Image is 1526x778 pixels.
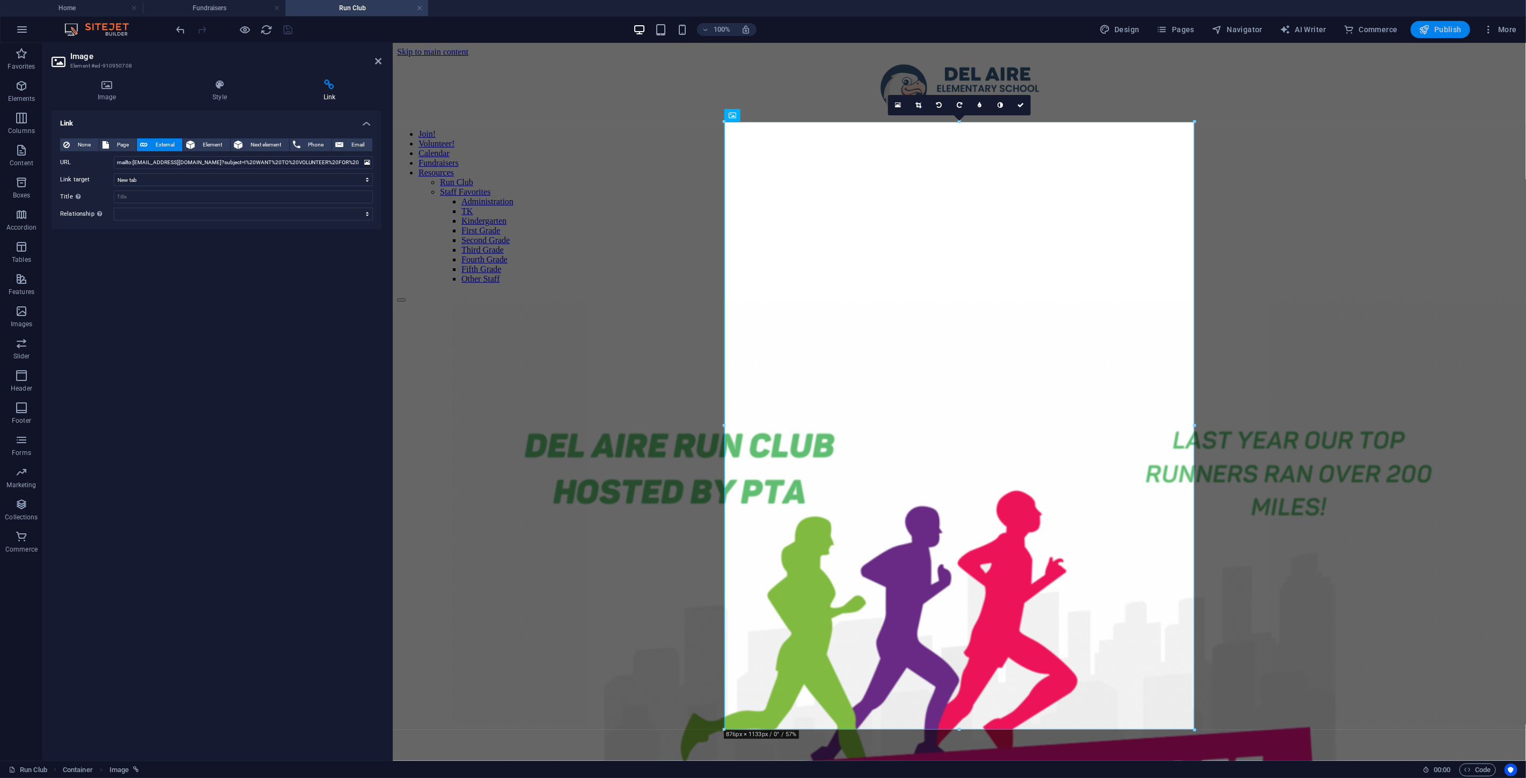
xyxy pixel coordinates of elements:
[970,95,990,115] a: Blur
[1483,24,1517,35] span: More
[4,4,76,13] a: Skip to main content
[133,767,139,773] i: This element is linked
[713,23,730,36] h6: 100%
[1505,764,1517,776] button: Usercentrics
[60,208,114,221] label: Relationship
[741,25,751,34] i: On resize automatically adjust zoom level to fit chosen device.
[290,138,332,151] button: Phone
[166,79,277,102] h4: Style
[11,384,32,393] p: Header
[1419,24,1462,35] span: Publish
[1010,95,1031,115] a: Confirm ( Ctrl ⏎ )
[347,138,369,151] span: Email
[109,764,129,776] span: Click to select. Double-click to edit
[8,62,35,71] p: Favorites
[1464,764,1491,776] span: Code
[285,2,428,14] h4: Run Club
[949,95,970,115] a: Rotate right 90°
[277,79,381,102] h4: Link
[60,156,114,169] label: URL
[63,764,93,776] span: Click to select. Double-click to edit
[5,545,38,554] p: Commerce
[1459,764,1496,776] button: Code
[260,23,273,36] button: reload
[1441,766,1443,774] span: :
[304,138,329,151] span: Phone
[52,111,381,130] h4: Link
[231,138,289,151] button: Next element
[908,95,929,115] a: Crop mode
[73,138,96,151] span: None
[112,138,134,151] span: Page
[12,255,31,264] p: Tables
[183,138,230,151] button: Element
[1479,21,1521,38] button: More
[13,352,30,361] p: Slider
[12,416,31,425] p: Footer
[1434,764,1450,776] span: 00 00
[8,94,35,103] p: Elements
[8,127,35,135] p: Columns
[114,156,373,169] input: URL...
[9,764,47,776] a: Click to cancel selection. Double-click to open Pages
[60,173,114,186] label: Link target
[1422,764,1451,776] h6: Session time
[697,23,735,36] button: 100%
[332,138,372,151] button: Email
[5,513,38,522] p: Collections
[1411,21,1470,38] button: Publish
[114,190,373,203] input: Title
[1212,24,1263,35] span: Navigator
[1099,24,1140,35] span: Design
[1280,24,1326,35] span: AI Writer
[1207,21,1267,38] button: Navigator
[137,138,182,151] button: External
[62,23,142,36] img: Editor Logo
[13,191,31,200] p: Boxes
[174,23,187,36] button: undo
[929,95,949,115] a: Rotate left 90°
[1157,24,1194,35] span: Pages
[1095,21,1144,38] button: Design
[1153,21,1199,38] button: Pages
[990,95,1010,115] a: Greyscale
[6,481,36,489] p: Marketing
[151,138,179,151] span: External
[99,138,137,151] button: Page
[239,23,252,36] button: Click here to leave preview mode and continue editing
[1275,21,1331,38] button: AI Writer
[60,138,99,151] button: None
[888,95,908,115] a: Select files from the file manager, stock photos, or upload file(s)
[246,138,286,151] span: Next element
[70,52,381,61] h2: Image
[1344,24,1398,35] span: Commerce
[6,223,36,232] p: Accordion
[198,138,227,151] span: Element
[52,79,166,102] h4: Image
[10,159,33,167] p: Content
[70,61,360,71] h3: Element #ed-910950708
[1339,21,1402,38] button: Commerce
[261,24,273,36] i: Reload page
[12,449,31,457] p: Forms
[175,24,187,36] i: Undo: Change link (Ctrl+Z)
[63,764,140,776] nav: breadcrumb
[9,288,34,296] p: Features
[1095,21,1144,38] div: Design (Ctrl+Alt+Y)
[60,190,114,203] label: Title
[11,320,33,328] p: Images
[143,2,285,14] h4: Fundraisers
